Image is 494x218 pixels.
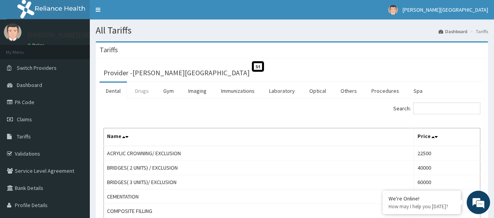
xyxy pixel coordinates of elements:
a: Laboratory [263,83,301,99]
p: [PERSON_NAME][GEOGRAPHIC_DATA] [27,32,143,39]
span: Switch Providers [17,64,57,71]
h1: All Tariffs [96,25,488,35]
div: We're Online! [389,195,455,202]
a: Dental [100,83,127,99]
a: Optical [303,83,332,99]
h3: Tariffs [100,46,118,53]
td: 60000 [414,175,480,190]
td: 22500 [414,146,480,161]
a: Gym [157,83,180,99]
th: Price [414,128,480,146]
a: Drugs [129,83,155,99]
a: Spa [407,83,429,99]
label: Search: [393,103,480,114]
td: 40000 [414,161,480,175]
span: Tariffs [17,133,31,140]
li: Tariffs [468,28,488,35]
a: Dashboard [439,28,467,35]
td: BRIDGES( 2 UNITS) / EXCLUSION [104,161,414,175]
h3: Provider - [PERSON_NAME][GEOGRAPHIC_DATA] [103,69,250,76]
p: How may I help you today? [389,203,455,210]
span: [PERSON_NAME][GEOGRAPHIC_DATA] [403,6,488,13]
span: Dashboard [17,82,42,89]
td: BRIDGES( 3 UNITS)/ EXCLUSION [104,175,414,190]
img: User Image [4,23,21,41]
a: Imaging [182,83,213,99]
a: Others [334,83,363,99]
th: Name [104,128,414,146]
a: Online [27,43,46,48]
a: Immunizations [215,83,261,99]
td: CEMENTATION [104,190,414,204]
td: ACRYLIC CROWNING/ EXCLUSION [104,146,414,161]
span: St [252,61,264,72]
span: Claims [17,116,32,123]
td: 9500 [414,190,480,204]
img: User Image [388,5,398,15]
input: Search: [413,103,480,114]
a: Procedures [365,83,405,99]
